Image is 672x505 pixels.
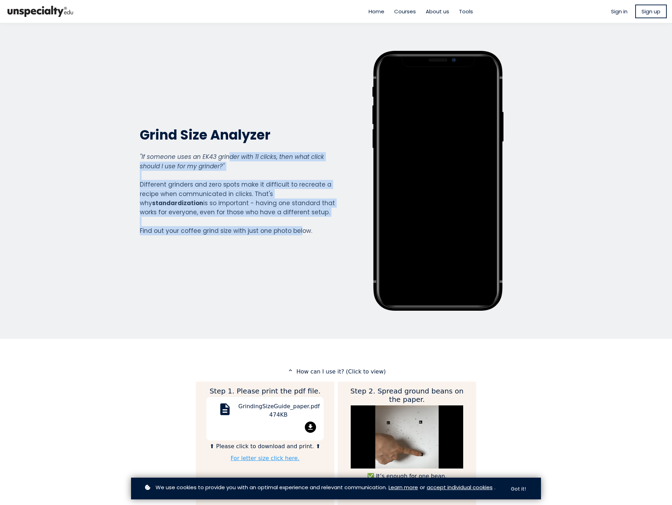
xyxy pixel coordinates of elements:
img: bc390a18feecddb333977e298b3a00a1.png [5,3,75,20]
p: ✅ It’s enough for one bean. ✅ Sprinkle a pinch of powder like salt. ✅ Dust fines on each marker. [348,472,466,497]
p: How can I use it? (Click to view) [196,367,476,376]
mat-icon: file_download [305,422,316,433]
a: Home [369,7,384,15]
mat-icon: expand_less [286,367,295,373]
span: Sign up [642,7,660,15]
strong: standardization [152,199,203,207]
p: ⬆ Please click to download and print. ⬆ [206,442,324,451]
button: Got it! [505,482,532,496]
a: Learn more [389,483,418,491]
a: accept individual cookies [427,483,493,491]
div: Different grinders and zero spots make it difficult to recreate a recipe when communicated in cli... [140,152,335,235]
a: For letter size click here. [231,455,300,462]
mat-icon: description [217,402,233,419]
a: Sign in [611,7,628,15]
a: Sign up [635,5,667,18]
h2: Step 1. Please print the pdf file. [206,387,324,395]
h2: Step 2. Spread ground beans on the paper. [348,387,466,404]
p: or . [143,483,501,491]
a: Courses [394,7,416,15]
div: GrindingSizeGuide_paper.pdf 474KB [238,402,318,422]
em: "If someone uses an EK43 grinder with 11 clicks, then what click should I use for my grinder?" [140,153,324,170]
h2: Grind Size Analyzer [140,126,335,143]
img: guide [351,405,463,469]
a: About us [426,7,449,15]
a: Tools [459,7,473,15]
span: We use cookies to provide you with an optimal experience and relevant communication. [156,483,387,491]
